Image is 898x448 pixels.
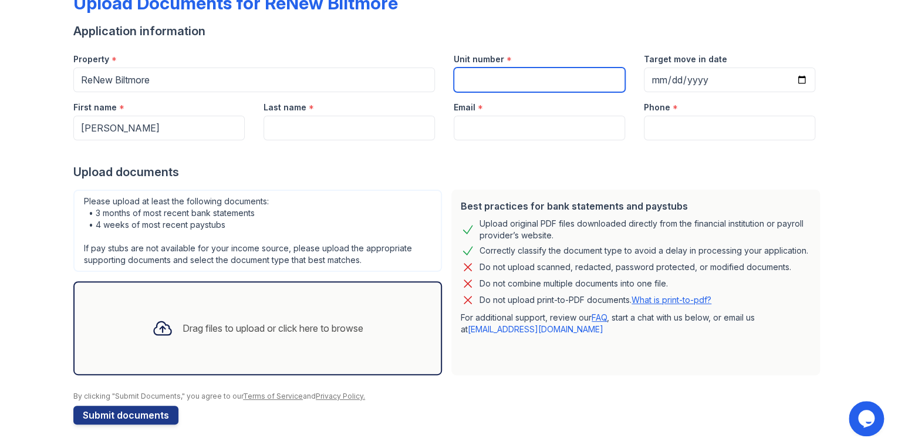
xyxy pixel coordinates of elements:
[480,294,711,306] p: Do not upload print-to-PDF documents.
[73,392,825,401] div: By clicking "Submit Documents," you agree to our and
[73,164,825,180] div: Upload documents
[461,199,811,213] div: Best practices for bank statements and paystubs
[454,102,475,113] label: Email
[632,295,711,305] a: What is print-to-pdf?
[73,190,442,272] div: Please upload at least the following documents: • 3 months of most recent bank statements • 4 wee...
[461,312,811,335] p: For additional support, review our , start a chat with us below, or email us at
[243,392,303,400] a: Terms of Service
[264,102,306,113] label: Last name
[468,324,603,334] a: [EMAIL_ADDRESS][DOMAIN_NAME]
[644,53,727,65] label: Target move in date
[480,218,811,241] div: Upload original PDF files downloaded directly from the financial institution or payroll provider’...
[73,102,117,113] label: First name
[183,321,363,335] div: Drag files to upload or click here to browse
[73,53,109,65] label: Property
[454,53,504,65] label: Unit number
[73,23,825,39] div: Application information
[480,244,808,258] div: Correctly classify the document type to avoid a delay in processing your application.
[480,277,668,291] div: Do not combine multiple documents into one file.
[644,102,670,113] label: Phone
[73,406,178,425] button: Submit documents
[849,401,886,436] iframe: chat widget
[316,392,365,400] a: Privacy Policy.
[592,312,607,322] a: FAQ
[480,260,791,274] div: Do not upload scanned, redacted, password protected, or modified documents.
